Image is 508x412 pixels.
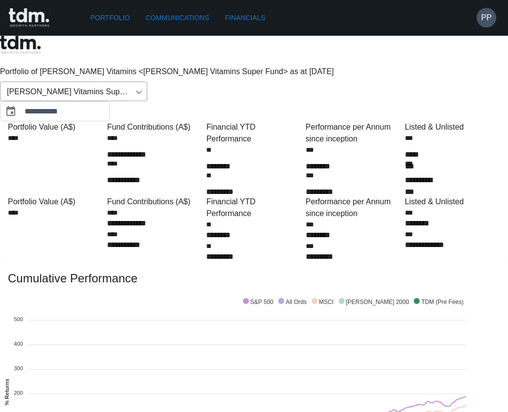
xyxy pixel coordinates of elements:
text: % Returns [4,379,10,405]
div: Portfolio Value (A$) [8,196,103,208]
span: MSCI [312,299,334,305]
a: Communications [142,9,214,27]
h6: PP [481,12,491,24]
tspan: 200 [14,390,23,396]
span: All Ords [278,299,307,305]
a: Financials [221,9,269,27]
div: Financial YTD Performance [206,196,301,220]
div: Listed & Unlisted [405,121,500,133]
div: Listed & Unlisted [405,196,500,208]
button: Choose date, selected date is Aug 31, 2025 [1,102,21,121]
tspan: 300 [14,365,23,371]
div: Portfolio Value (A$) [8,121,103,133]
div: Performance per Annum since inception [306,196,401,220]
div: Financial YTD Performance [206,121,301,145]
div: Fund Contributions (A$) [107,196,202,208]
div: Performance per Annum since inception [306,121,401,145]
a: Portfolio [86,9,134,27]
tspan: 500 [14,316,23,322]
button: PP [477,8,496,27]
span: Cumulative Performance [8,271,500,286]
div: Fund Contributions (A$) [107,121,202,133]
span: TDM (Pre Fees) [414,299,463,305]
span: [PERSON_NAME] 2000 [339,299,409,305]
tspan: 400 [14,341,23,347]
span: S&P 500 [243,299,273,305]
